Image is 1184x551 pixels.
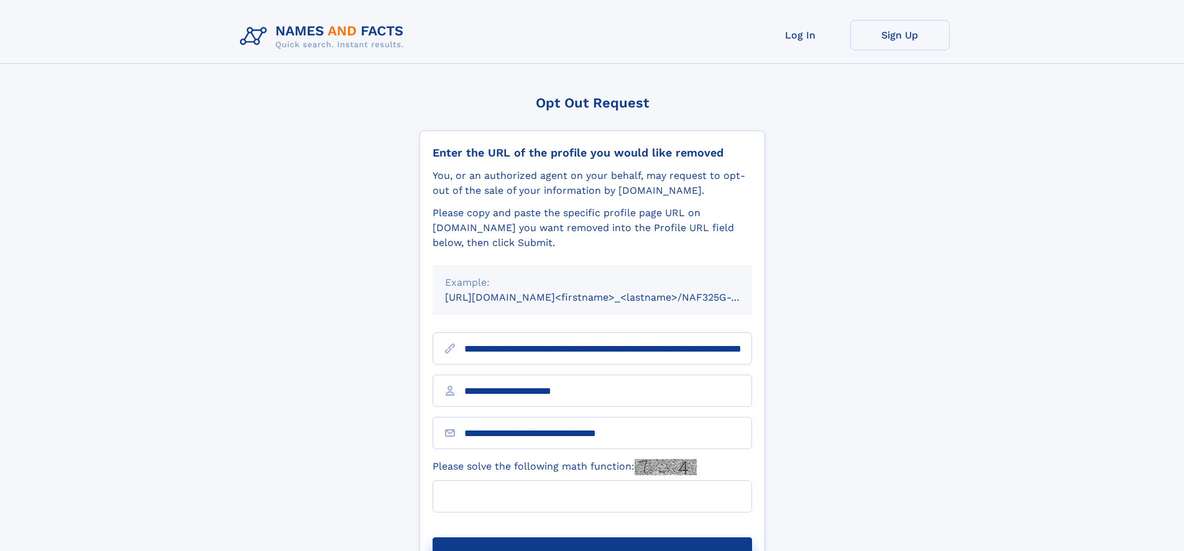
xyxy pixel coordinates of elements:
label: Please solve the following math function: [433,459,697,475]
small: [URL][DOMAIN_NAME]<firstname>_<lastname>/NAF325G-xxxxxxxx [445,291,776,303]
a: Log In [751,20,850,50]
div: Opt Out Request [420,95,765,111]
div: Please copy and paste the specific profile page URL on [DOMAIN_NAME] you want removed into the Pr... [433,206,752,250]
img: Logo Names and Facts [235,20,414,53]
div: You, or an authorized agent on your behalf, may request to opt-out of the sale of your informatio... [433,168,752,198]
a: Sign Up [850,20,950,50]
div: Enter the URL of the profile you would like removed [433,146,752,160]
div: Example: [445,275,740,290]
